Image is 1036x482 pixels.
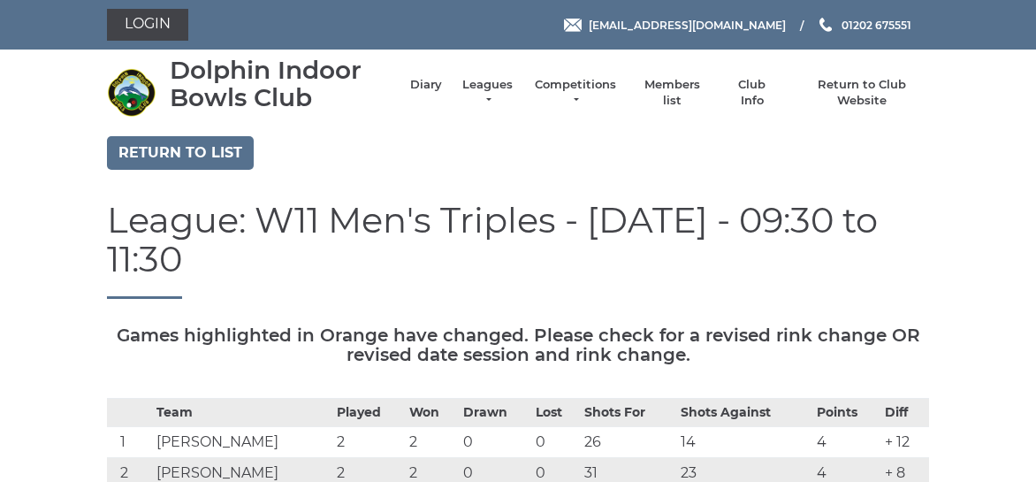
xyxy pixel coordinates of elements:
[880,398,929,426] th: Diff
[564,17,786,34] a: Email [EMAIL_ADDRESS][DOMAIN_NAME]
[531,426,580,457] td: 0
[812,426,880,457] td: 4
[842,18,911,31] span: 01202 675551
[531,398,580,426] th: Lost
[405,398,459,426] th: Won
[580,398,676,426] th: Shots For
[459,426,532,457] td: 0
[107,68,156,117] img: Dolphin Indoor Bowls Club
[880,426,929,457] td: + 12
[676,398,812,426] th: Shots Against
[812,398,880,426] th: Points
[676,426,812,457] td: 14
[152,426,332,457] td: [PERSON_NAME]
[727,77,778,109] a: Club Info
[405,426,459,457] td: 2
[580,426,676,457] td: 26
[819,18,832,32] img: Phone us
[533,77,618,109] a: Competitions
[410,77,442,93] a: Diary
[589,18,786,31] span: [EMAIL_ADDRESS][DOMAIN_NAME]
[107,325,929,364] h5: Games highlighted in Orange have changed. Please check for a revised rink change OR revised date ...
[332,426,406,457] td: 2
[564,19,582,32] img: Email
[107,426,152,457] td: 1
[170,57,392,111] div: Dolphin Indoor Bowls Club
[460,77,515,109] a: Leagues
[107,9,188,41] a: Login
[332,398,406,426] th: Played
[817,17,911,34] a: Phone us 01202 675551
[107,136,254,170] a: Return to list
[107,201,929,299] h1: League: W11 Men's Triples - [DATE] - 09:30 to 11:30
[152,398,332,426] th: Team
[635,77,708,109] a: Members list
[796,77,929,109] a: Return to Club Website
[459,398,532,426] th: Drawn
